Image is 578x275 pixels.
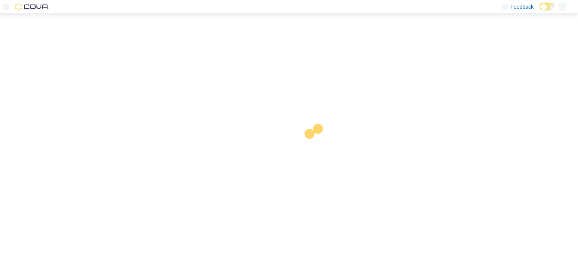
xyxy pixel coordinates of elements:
[15,3,49,11] img: Cova
[289,118,345,175] img: cova-loader
[540,3,555,11] input: Dark Mode
[511,3,534,11] span: Feedback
